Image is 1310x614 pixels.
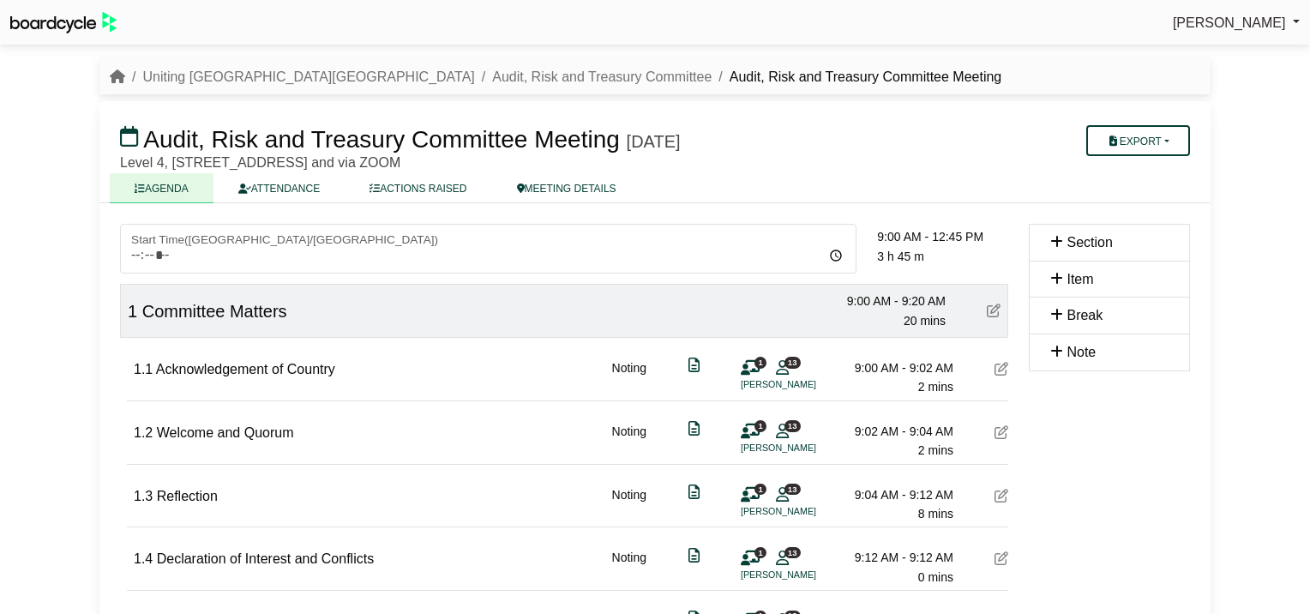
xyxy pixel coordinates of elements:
[784,420,801,431] span: 13
[143,126,620,153] span: Audit, Risk and Treasury Committee Meeting
[833,358,953,377] div: 9:00 AM - 9:02 AM
[918,380,953,394] span: 2 mins
[110,173,213,203] a: AGENDA
[157,551,374,566] span: Declaration of Interest and Conflicts
[1173,15,1286,30] span: [PERSON_NAME]
[1086,125,1190,156] button: Export
[754,484,766,495] span: 1
[833,485,953,504] div: 9:04 AM - 9:12 AM
[741,504,869,519] li: [PERSON_NAME]
[712,66,1001,88] li: Audit, Risk and Treasury Committee Meeting
[741,568,869,582] li: [PERSON_NAME]
[1067,235,1112,250] span: Section
[157,489,218,503] span: Reflection
[134,425,153,440] span: 1.2
[10,12,117,33] img: BoardcycleBlackGreen-aaafeed430059cb809a45853b8cf6d952af9d84e6e89e1f1685b34bfd5cb7d64.svg
[142,69,474,84] a: Uniting [GEOGRAPHIC_DATA][GEOGRAPHIC_DATA]
[128,302,137,321] span: 1
[612,358,646,397] div: Noting
[156,362,335,376] span: Acknowledgement of Country
[754,547,766,558] span: 1
[1067,272,1093,286] span: Item
[612,548,646,587] div: Noting
[110,66,1001,88] nav: breadcrumb
[134,489,153,503] span: 1.3
[784,547,801,558] span: 13
[754,420,766,431] span: 1
[741,377,869,392] li: [PERSON_NAME]
[918,443,953,457] span: 2 mins
[741,441,869,455] li: [PERSON_NAME]
[612,422,646,460] div: Noting
[904,314,946,328] span: 20 mins
[877,227,1008,246] div: 9:00 AM - 12:45 PM
[120,155,400,170] span: Level 4, [STREET_ADDRESS] and via ZOOM
[754,357,766,368] span: 1
[492,69,712,84] a: Audit, Risk and Treasury Committee
[627,131,681,152] div: [DATE]
[213,173,345,203] a: ATTENDANCE
[784,484,801,495] span: 13
[918,507,953,521] span: 8 mins
[492,173,641,203] a: MEETING DETAILS
[612,485,646,524] div: Noting
[833,548,953,567] div: 9:12 AM - 9:12 AM
[784,357,801,368] span: 13
[918,570,953,584] span: 0 mins
[1067,345,1096,359] span: Note
[134,551,153,566] span: 1.4
[157,425,294,440] span: Welcome and Quorum
[833,422,953,441] div: 9:02 AM - 9:04 AM
[826,292,946,310] div: 9:00 AM - 9:20 AM
[877,250,923,263] span: 3 h 45 m
[1067,308,1103,322] span: Break
[1173,12,1300,34] a: [PERSON_NAME]
[134,362,153,376] span: 1.1
[345,173,491,203] a: ACTIONS RAISED
[142,302,287,321] span: Committee Matters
